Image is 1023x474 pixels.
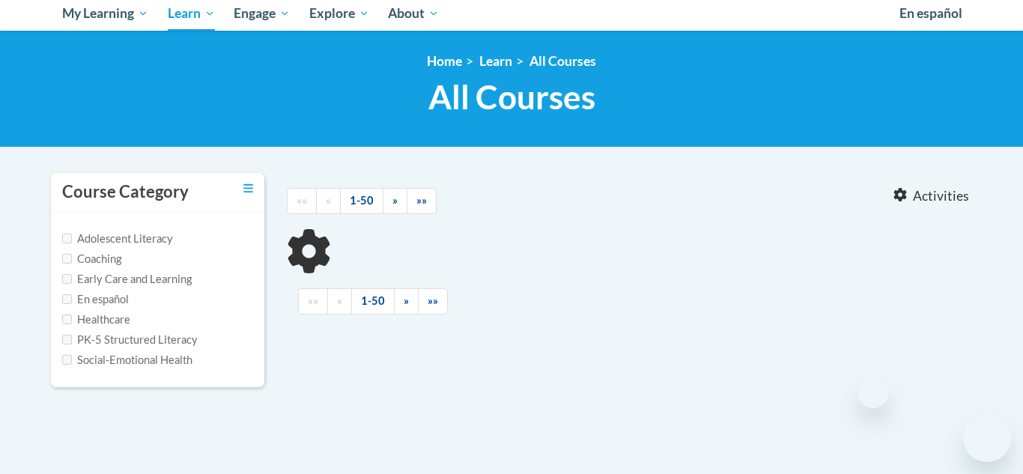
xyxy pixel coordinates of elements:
[418,288,448,315] a: End
[62,180,189,204] h3: Course Category
[392,194,398,207] span: »
[62,271,192,288] label: Early Care and Learning
[62,315,72,324] input: Checkbox for Options
[287,188,317,214] a: Begining
[963,414,1011,462] iframe: Button to launch messaging window
[404,294,409,307] span: »
[62,234,72,243] input: Checkbox for Options
[168,4,215,22] span: Learn
[340,188,383,214] a: 1-50
[62,291,129,308] label: En español
[62,251,121,267] label: Coaching
[243,180,253,197] a: Toggle collapse
[309,4,369,22] span: Explore
[316,188,341,214] a: Previous
[407,188,437,214] a: End
[428,77,595,117] span: All Courses
[62,332,198,348] label: PK-5 Structured Literacy
[62,294,72,304] input: Checkbox for Options
[416,194,427,207] span: »»
[427,53,462,69] a: Home
[394,288,419,315] a: Next
[858,378,888,408] iframe: Close message
[62,355,72,365] input: Checkbox for Options
[428,294,438,307] span: »»
[326,194,331,207] span: «
[383,188,407,214] a: Next
[298,288,328,315] a: Begining
[913,188,969,204] span: Activities
[899,5,962,21] span: En español
[62,4,148,22] span: My Learning
[529,53,596,69] a: All Courses
[62,231,173,247] label: Adolescent Literacy
[337,294,342,307] span: «
[308,294,318,307] span: ««
[62,352,192,368] label: Social-Emotional Health
[62,312,130,328] label: Healthcare
[351,288,395,315] a: 1-50
[62,274,72,284] input: Checkbox for Options
[388,4,439,22] span: About
[297,194,307,207] span: ««
[327,288,352,315] a: Previous
[479,53,512,69] a: Learn
[62,254,72,264] input: Checkbox for Options
[234,4,290,22] span: Engage
[62,335,72,344] input: Checkbox for Options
